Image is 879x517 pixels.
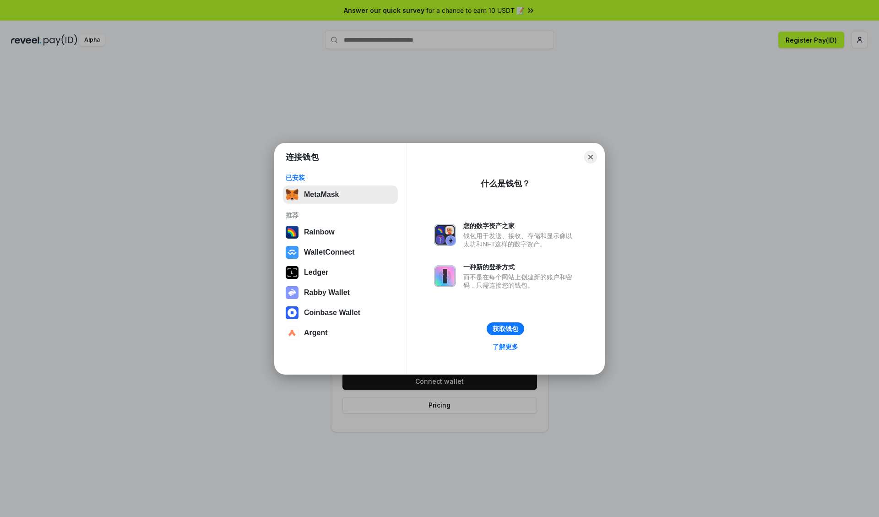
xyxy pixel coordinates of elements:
[463,222,577,230] div: 您的数字资产之家
[286,152,319,163] h1: 连接钱包
[283,283,398,302] button: Rabby Wallet
[283,324,398,342] button: Argent
[286,246,298,259] img: svg+xml,%3Csvg%20width%3D%2228%22%20height%3D%2228%22%20viewBox%3D%220%200%2028%2028%22%20fill%3D...
[493,343,518,351] div: 了解更多
[286,226,298,239] img: svg+xml,%3Csvg%20width%3D%22120%22%20height%3D%22120%22%20viewBox%3D%220%200%20120%20120%22%20fil...
[481,178,530,189] div: 什么是钱包？
[283,223,398,241] button: Rainbow
[286,306,298,319] img: svg+xml,%3Csvg%20width%3D%2228%22%20height%3D%2228%22%20viewBox%3D%220%200%2028%2028%22%20fill%3D...
[304,288,350,297] div: Rabby Wallet
[286,266,298,279] img: svg+xml,%3Csvg%20xmlns%3D%22http%3A%2F%2Fwww.w3.org%2F2000%2Fsvg%22%20width%3D%2228%22%20height%3...
[463,232,577,248] div: 钱包用于发送、接收、存储和显示像以太坊和NFT这样的数字资产。
[283,263,398,282] button: Ledger
[304,309,360,317] div: Coinbase Wallet
[487,322,524,335] button: 获取钱包
[304,268,328,277] div: Ledger
[493,325,518,333] div: 获取钱包
[286,174,395,182] div: 已安装
[304,329,328,337] div: Argent
[283,185,398,204] button: MetaMask
[304,228,335,236] div: Rainbow
[283,243,398,261] button: WalletConnect
[487,341,524,353] a: 了解更多
[434,224,456,246] img: svg+xml,%3Csvg%20xmlns%3D%22http%3A%2F%2Fwww.w3.org%2F2000%2Fsvg%22%20fill%3D%22none%22%20viewBox...
[304,248,355,256] div: WalletConnect
[304,190,339,199] div: MetaMask
[463,263,577,271] div: 一种新的登录方式
[463,273,577,289] div: 而不是在每个网站上创建新的账户和密码，只需连接您的钱包。
[283,304,398,322] button: Coinbase Wallet
[286,327,298,339] img: svg+xml,%3Csvg%20width%3D%2228%22%20height%3D%2228%22%20viewBox%3D%220%200%2028%2028%22%20fill%3D...
[584,151,597,163] button: Close
[286,211,395,219] div: 推荐
[434,265,456,287] img: svg+xml,%3Csvg%20xmlns%3D%22http%3A%2F%2Fwww.w3.org%2F2000%2Fsvg%22%20fill%3D%22none%22%20viewBox...
[286,286,298,299] img: svg+xml,%3Csvg%20xmlns%3D%22http%3A%2F%2Fwww.w3.org%2F2000%2Fsvg%22%20fill%3D%22none%22%20viewBox...
[286,188,298,201] img: svg+xml,%3Csvg%20fill%3D%22none%22%20height%3D%2233%22%20viewBox%3D%220%200%2035%2033%22%20width%...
